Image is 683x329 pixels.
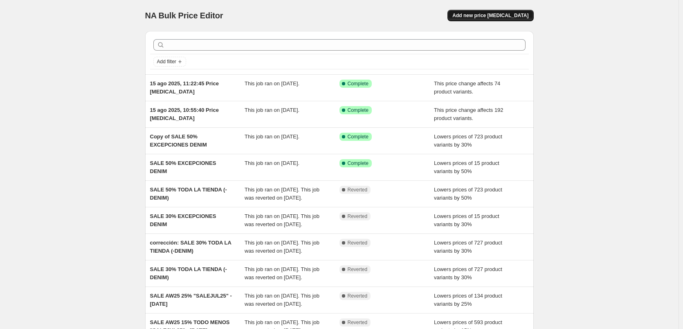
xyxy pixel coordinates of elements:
span: Complete [348,107,368,113]
span: corrección: SALE 30% TODA LA TIENDA (-DENIM) [150,240,231,254]
span: Lowers prices of 134 product variants by 25% [434,293,502,307]
button: Add filter [153,57,186,67]
button: Add new price [MEDICAL_DATA] [447,10,533,21]
span: Lowers prices of 723 product variants by 50% [434,187,502,201]
span: This job ran on [DATE]. [245,107,299,113]
span: Lowers prices of 15 product variants by 30% [434,213,499,227]
span: This price change affects 74 product variants. [434,80,500,95]
span: SALE 30% TODA LA TIENDA (-DENIM) [150,266,227,280]
span: Reverted [348,187,368,193]
span: This job ran on [DATE]. [245,160,299,166]
span: This job ran on [DATE]. This job was reverted on [DATE]. [245,266,319,280]
span: Lowers prices of 727 product variants by 30% [434,266,502,280]
span: 15 ago 2025, 11:22:45 Price [MEDICAL_DATA] [150,80,219,95]
span: Complete [348,160,368,167]
span: Copy of SALE 50% EXCEPCIONES DENIM [150,133,207,148]
span: Reverted [348,319,368,326]
span: 15 ago 2025, 10:55:40 Price [MEDICAL_DATA] [150,107,219,121]
span: Lowers prices of 727 product variants by 30% [434,240,502,254]
span: Lowers prices of 15 product variants by 50% [434,160,499,174]
span: This job ran on [DATE]. This job was reverted on [DATE]. [245,213,319,227]
span: Add new price [MEDICAL_DATA] [452,12,528,19]
span: Reverted [348,240,368,246]
span: This job ran on [DATE]. This job was reverted on [DATE]. [245,240,319,254]
span: Complete [348,80,368,87]
span: SALE AW25 25% "SALEJUL25" - [DATE] [150,293,232,307]
span: This job ran on [DATE]. [245,133,299,140]
span: Reverted [348,213,368,220]
span: Reverted [348,293,368,299]
span: NA Bulk Price Editor [145,11,223,20]
span: SALE 30% EXCEPCIONES DENIM [150,213,216,227]
span: Add filter [157,58,176,65]
span: This job ran on [DATE]. This job was reverted on [DATE]. [245,187,319,201]
span: This price change affects 192 product variants. [434,107,503,121]
span: This job ran on [DATE]. This job was reverted on [DATE]. [245,293,319,307]
span: SALE 50% EXCEPCIONES DENIM [150,160,216,174]
span: Lowers prices of 723 product variants by 30% [434,133,502,148]
span: SALE 50% TODA LA TIENDA (-DENIM) [150,187,227,201]
span: Complete [348,133,368,140]
span: Reverted [348,266,368,273]
span: This job ran on [DATE]. [245,80,299,87]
